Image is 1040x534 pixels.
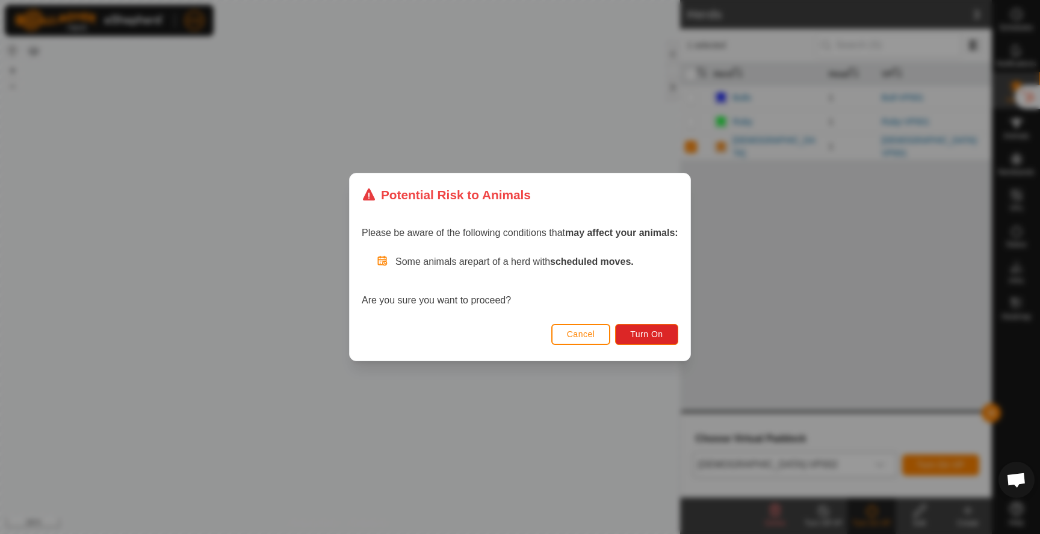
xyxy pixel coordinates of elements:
span: Cancel [567,329,595,339]
div: Potential Risk to Animals [362,185,531,204]
div: Open chat [998,462,1035,498]
span: part of a herd with [473,256,634,267]
button: Turn On [616,324,678,345]
strong: scheduled moves. [550,256,634,267]
strong: may affect your animals: [565,228,678,238]
p: Some animals are [395,255,678,269]
span: Turn On [631,329,663,339]
div: Are you sure you want to proceed? [362,255,678,308]
span: Please be aware of the following conditions that [362,228,678,238]
button: Cancel [551,324,611,345]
